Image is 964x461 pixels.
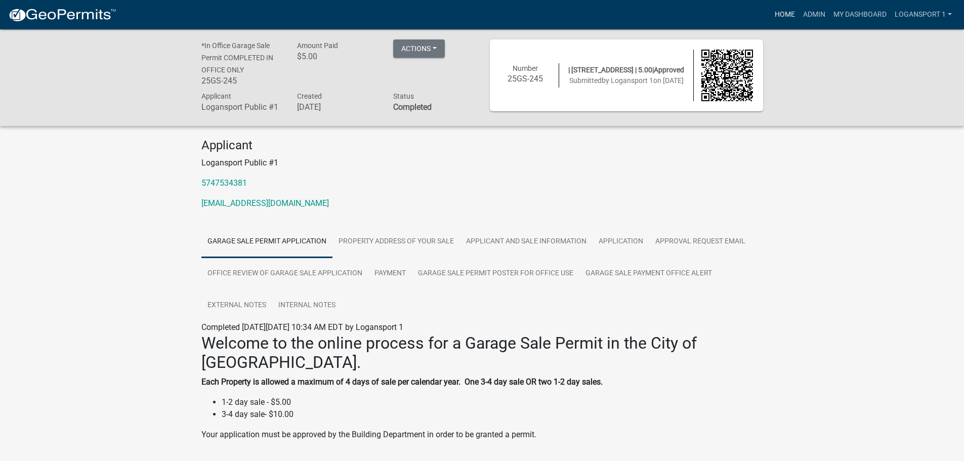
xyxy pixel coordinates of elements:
img: QR code [701,50,753,101]
span: Number [513,64,538,72]
button: Actions [393,39,445,58]
span: Completed [DATE][DATE] 10:34 AM EDT by Logansport 1 [201,322,403,332]
li: 3-4 day sale- $10.00 [222,408,763,421]
a: Office Review of Garage Sale Application [201,258,368,290]
a: Admin [799,5,829,24]
a: Garage Sale Payment Office Alert [579,258,718,290]
span: | [STREET_ADDRESS] | 5.00|Approved [568,66,684,74]
span: Applicant [201,92,231,100]
span: Status [393,92,414,100]
span: Amount Paid [297,41,338,50]
a: Logansport 1 [891,5,956,24]
h6: 25GS-245 [500,74,552,83]
a: [EMAIL_ADDRESS][DOMAIN_NAME] [201,198,329,208]
a: My Dashboard [829,5,891,24]
span: *In Office Garage Sale Permit COMPLETED IN OFFICE ONLY [201,41,273,74]
a: Internal Notes [272,289,342,322]
a: 5747534381 [201,178,247,188]
h6: $5.00 [297,52,378,61]
li: 1-2 day sale - $5.00 [222,396,763,408]
a: PROPERTY ADDRESS OF YOUR SALE [332,226,460,258]
span: by Logansport 1 [602,76,653,85]
h6: 25GS-245 [201,76,282,86]
h6: [DATE] [297,102,378,112]
h6: Logansport Public #1 [201,102,282,112]
span: Created [297,92,322,100]
strong: Completed [393,102,432,112]
a: Home [771,5,799,24]
a: Garage Sale Permit Application [201,226,332,258]
a: Payment [368,258,412,290]
a: Application [593,226,649,258]
span: Submitted on [DATE] [569,76,684,85]
a: Garage Sale Permit Poster for Office Use [412,258,579,290]
p: Your application must be approved by the Building Department in order to be granted a permit. [201,429,763,453]
strong: Each Property is allowed a maximum of 4 days of sale per calendar year. One 3-4 day sale OR two 1... [201,377,603,387]
p: Logansport Public #1 [201,157,763,169]
h2: Welcome to the online process for a Garage Sale Permit in the City of [GEOGRAPHIC_DATA]. [201,333,763,372]
a: External Notes [201,289,272,322]
a: Approval Request Email [649,226,751,258]
h4: Applicant [201,138,763,153]
a: Applicant and Sale Information [460,226,593,258]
